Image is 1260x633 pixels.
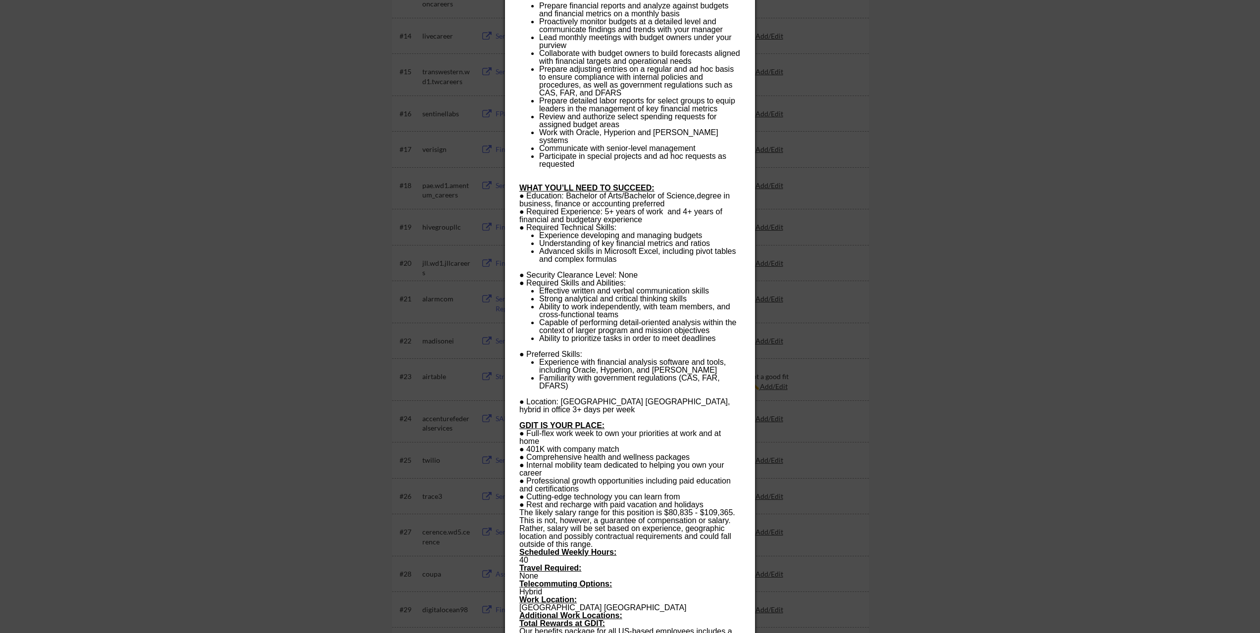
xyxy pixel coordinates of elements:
[539,335,740,342] li: Ability to prioritize tasks in order to meet deadlines
[519,619,605,628] u: Total Rewards at GDIT:
[539,374,740,390] li: Familiarity with government regulations (CAS, FAR, DFARS)
[539,113,740,129] li: Review and authorize select spending requests for assigned budget areas
[539,2,740,18] li: Prepare financial reports and analyze against budgets and financial metrics on a monthly basis
[519,192,730,208] span: degree in business, finance or accounting preferred
[519,421,605,430] u: GDIT IS YOUR PLACE:
[539,240,740,247] li: Understanding of key financial metrics and ratios
[539,18,740,34] li: Proactively monitor budgets at a detailed level and communicate findings and trends with your man...
[519,580,612,588] span: elecommuting Options:
[539,49,740,65] li: Collaborate with budget owners to build forecasts aligned with financial targets and operational ...
[519,564,581,572] u: Travel Required:
[519,390,740,509] p: ● Location: [GEOGRAPHIC_DATA] [GEOGRAPHIC_DATA], hybrid in office 3+ days per week ● Full-flex wo...
[519,184,655,192] u: WHAT YOU’LL NEED TO SUCCEED:
[519,595,577,604] b: Work Location:
[519,342,740,358] p: ● Preferred Skills:
[539,232,740,240] li: Experience developing and managing budgets
[539,319,740,335] li: Capable of performing detail-oriented analysis within the context of larger program and mission o...
[539,152,740,168] li: Participate in special projects and ad hoc requests as requested
[539,97,740,113] li: Prepare detailed labor reports for select groups to equip leaders in the management of key financ...
[539,303,740,319] li: Ability to work independently, with team members, and cross-functional teams
[539,65,740,97] li: Prepare adjusting entries on a regular and ad hoc basis to ensure compliance with internal polici...
[539,129,740,145] li: Work with Oracle, Hyperion and [PERSON_NAME] systems
[539,34,740,49] li: Lead monthly meetings with budget owners under your purview
[519,548,616,556] b: Scheduled Weekly Hours:
[539,287,740,295] li: Effective written and verbal communication skills
[519,263,740,287] p: ● Security Clearance Level: None ● Required Skills and Abilities:
[539,358,740,374] li: Experience with financial analysis software and tools, including Oracle, Hyperion, and [PERSON_NAME]
[519,580,524,588] span: T
[539,247,740,263] li: Advanced skills in Microsoft Excel, including pivot tables and complex formulas
[519,611,622,620] b: Additional Work Locations:
[519,168,740,232] p: ● Education: Bachelor of Arts/Bachelor of Science, ● Required Experience: 5+ years of work and 4+...
[539,145,740,152] li: Communicate with senior-level management
[539,295,740,303] li: Strong analytical and critical thinking skills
